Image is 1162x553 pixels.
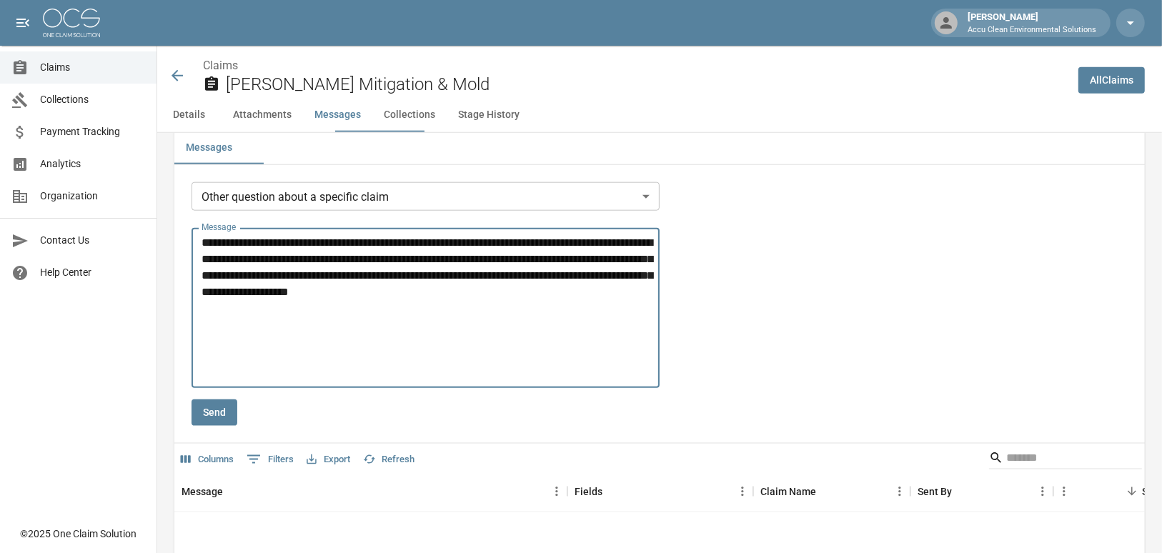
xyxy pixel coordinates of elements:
[40,92,145,107] span: Collections
[760,472,816,512] div: Claim Name
[243,448,297,471] button: Show filters
[203,59,238,72] a: Claims
[192,182,660,211] div: Other question about a specific claim
[40,60,145,75] span: Claims
[202,221,236,234] label: Message
[1078,67,1145,94] a: AllClaims
[1053,481,1075,502] button: Menu
[40,189,145,204] span: Organization
[910,472,1053,512] div: Sent By
[43,9,100,37] img: ocs-logo-white-transparent.png
[223,482,243,502] button: Sort
[303,449,354,471] button: Export
[1032,481,1053,502] button: Menu
[174,130,1145,164] div: related-list tabs
[40,124,145,139] span: Payment Tracking
[157,98,1162,132] div: anchor tabs
[546,481,567,502] button: Menu
[177,449,237,471] button: Select columns
[157,98,222,132] button: Details
[602,482,622,502] button: Sort
[989,447,1142,472] div: Search
[174,130,244,164] button: Messages
[372,98,447,132] button: Collections
[303,98,372,132] button: Messages
[567,472,753,512] div: Fields
[359,449,418,471] button: Refresh
[226,74,1067,95] h2: [PERSON_NAME] Mitigation & Mold
[9,9,37,37] button: open drawer
[203,57,1067,74] nav: breadcrumb
[753,472,910,512] div: Claim Name
[732,481,753,502] button: Menu
[575,472,602,512] div: Fields
[962,10,1102,36] div: [PERSON_NAME]
[174,472,567,512] div: Message
[40,265,145,280] span: Help Center
[222,98,303,132] button: Attachments
[40,156,145,171] span: Analytics
[40,233,145,248] span: Contact Us
[968,24,1096,36] p: Accu Clean Environmental Solutions
[889,481,910,502] button: Menu
[192,399,237,426] button: Send
[918,472,952,512] div: Sent By
[447,98,531,132] button: Stage History
[952,482,972,502] button: Sort
[816,482,836,502] button: Sort
[20,527,136,541] div: © 2025 One Claim Solution
[182,472,223,512] div: Message
[1122,482,1142,502] button: Sort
